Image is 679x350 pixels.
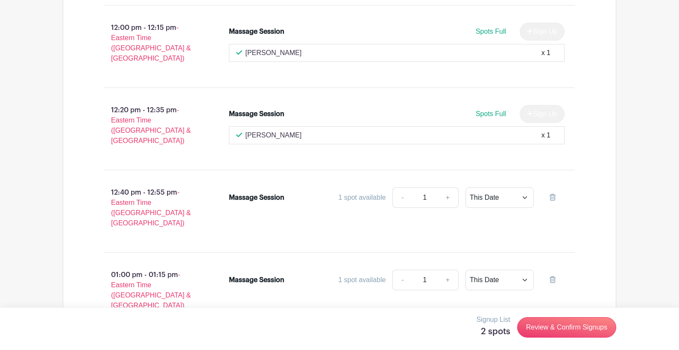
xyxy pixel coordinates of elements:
[392,270,412,290] a: -
[229,192,284,203] div: Massage Session
[246,130,302,140] p: [PERSON_NAME]
[91,102,215,149] p: 12:20 pm - 12:35 pm
[229,26,284,37] div: Massage Session
[476,110,506,117] span: Spots Full
[338,192,386,203] div: 1 spot available
[437,187,459,208] a: +
[517,317,616,338] a: Review & Confirm Signups
[477,327,510,337] h5: 2 spots
[541,48,550,58] div: x 1
[477,315,510,325] p: Signup List
[91,266,215,314] p: 01:00 pm - 01:15 pm
[246,48,302,58] p: [PERSON_NAME]
[392,187,412,208] a: -
[229,275,284,285] div: Massage Session
[91,19,215,67] p: 12:00 pm - 12:15 pm
[229,109,284,119] div: Massage Session
[338,275,386,285] div: 1 spot available
[437,270,459,290] a: +
[541,130,550,140] div: x 1
[476,28,506,35] span: Spots Full
[91,184,215,232] p: 12:40 pm - 12:55 pm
